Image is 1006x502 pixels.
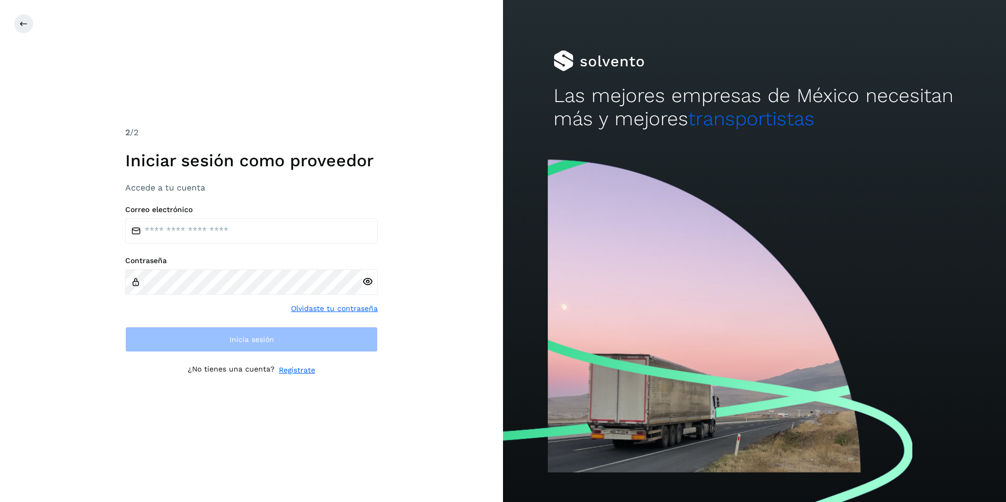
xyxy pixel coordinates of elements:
label: Correo electrónico [125,205,378,214]
span: Inicia sesión [229,336,274,343]
h1: Iniciar sesión como proveedor [125,150,378,170]
button: Inicia sesión [125,327,378,352]
p: ¿No tienes una cuenta? [188,365,275,376]
h2: Las mejores empresas de México necesitan más y mejores [554,84,956,131]
a: Olvidaste tu contraseña [291,303,378,314]
span: 2 [125,127,130,137]
div: /2 [125,126,378,139]
a: Regístrate [279,365,315,376]
h3: Accede a tu cuenta [125,183,378,193]
label: Contraseña [125,256,378,265]
span: transportistas [688,107,814,130]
